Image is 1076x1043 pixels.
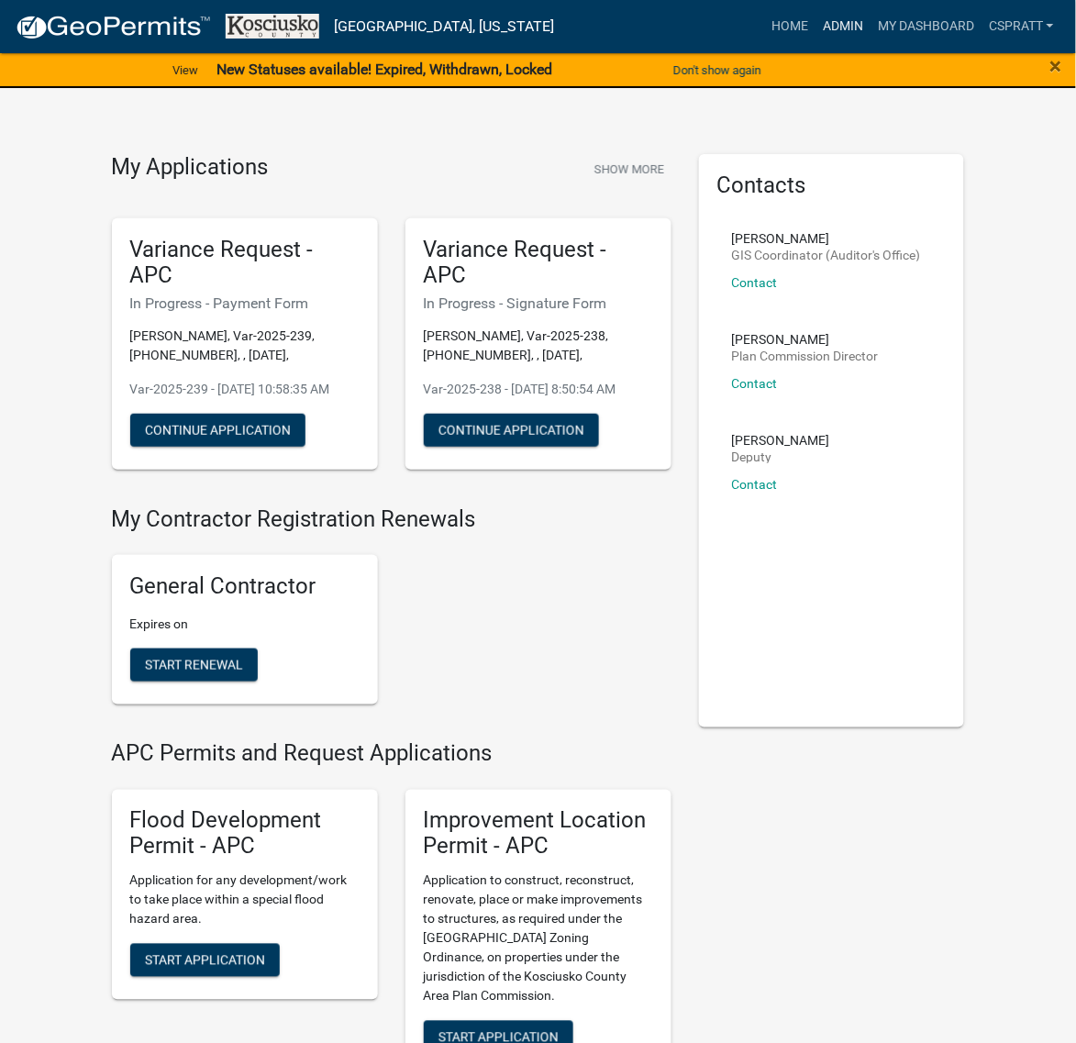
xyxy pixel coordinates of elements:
[112,506,671,719] wm-registration-list-section: My Contractor Registration Renewals
[130,871,360,929] p: Application for any development/work to take place within a special flood hazard area.
[130,414,305,447] button: Continue Application
[112,154,269,182] h4: My Applications
[334,11,554,42] a: [GEOGRAPHIC_DATA], [US_STATE]
[732,450,830,463] p: Deputy
[1050,53,1062,79] span: ×
[226,14,319,39] img: Kosciusko County, Indiana
[424,808,653,861] h5: Improvement Location Permit - APC
[1050,55,1062,77] button: Close
[216,61,552,78] strong: New Statuses available! Expired, Withdrawn, Locked
[130,649,258,682] button: Start Renewal
[130,615,360,634] p: Expires on
[732,376,778,391] a: Contact
[717,172,947,199] h5: Contacts
[732,477,778,492] a: Contact
[112,741,671,768] h4: APC Permits and Request Applications
[732,249,921,261] p: GIS Coordinator (Auditor's Office)
[587,154,671,184] button: Show More
[424,327,653,365] p: [PERSON_NAME], Var-2025-238, [PHONE_NUMBER], , [DATE],
[424,294,653,312] h6: In Progress - Signature Form
[732,434,830,447] p: [PERSON_NAME]
[130,573,360,600] h5: General Contractor
[424,380,653,399] p: Var-2025-238 - [DATE] 8:50:54 AM
[764,9,815,44] a: Home
[871,9,982,44] a: My Dashboard
[145,953,265,968] span: Start Application
[815,9,871,44] a: Admin
[732,333,879,346] p: [PERSON_NAME]
[130,294,360,312] h6: In Progress - Payment Form
[732,232,921,245] p: [PERSON_NAME]
[732,275,778,290] a: Contact
[424,237,653,290] h5: Variance Request - APC
[130,327,360,365] p: [PERSON_NAME], Var-2025-239, [PHONE_NUMBER], , [DATE],
[145,657,243,671] span: Start Renewal
[130,237,360,290] h5: Variance Request - APC
[130,808,360,861] h5: Flood Development Permit - APC
[112,506,671,533] h4: My Contractor Registration Renewals
[666,55,769,85] button: Don't show again
[165,55,205,85] a: View
[130,944,280,977] button: Start Application
[424,871,653,1006] p: Application to construct, reconstruct, renovate, place or make improvements to structures, as req...
[732,350,879,362] p: Plan Commission Director
[424,414,599,447] button: Continue Application
[130,380,360,399] p: Var-2025-239 - [DATE] 10:58:35 AM
[982,9,1061,44] a: cspratt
